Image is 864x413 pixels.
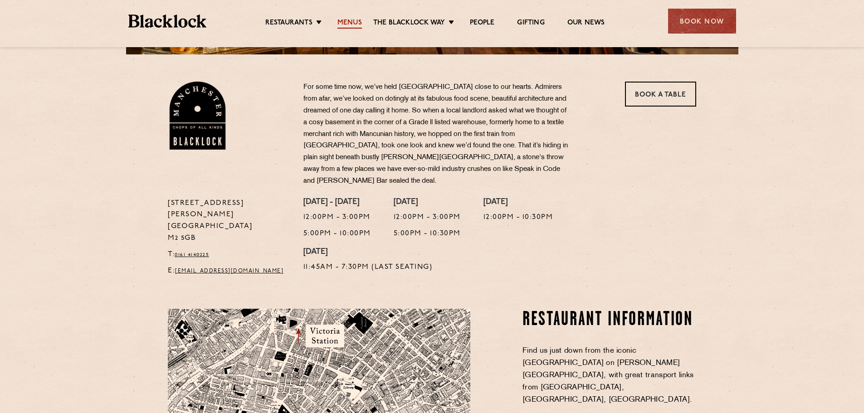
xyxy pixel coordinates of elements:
[567,19,605,29] a: Our News
[394,212,461,224] p: 12:00pm - 3:00pm
[470,19,494,29] a: People
[168,249,290,261] p: T:
[303,82,571,187] p: For some time now, we’ve held [GEOGRAPHIC_DATA] close to our hearts. Admirers from afar, we’ve lo...
[483,212,553,224] p: 12:00pm - 10:30pm
[517,19,544,29] a: Gifting
[483,198,553,208] h4: [DATE]
[175,252,209,258] a: 0161 4140225
[265,19,312,29] a: Restaurants
[668,9,736,34] div: Book Now
[337,19,362,29] a: Menus
[303,212,371,224] p: 12:00pm - 3:00pm
[373,19,445,29] a: The Blacklock Way
[522,309,696,331] h2: Restaurant Information
[168,198,290,245] p: [STREET_ADDRESS][PERSON_NAME] [GEOGRAPHIC_DATA] M2 5GB
[303,198,371,208] h4: [DATE] - [DATE]
[168,82,227,150] img: BL_Manchester_Logo-bleed.png
[168,265,290,277] p: E:
[394,198,461,208] h4: [DATE]
[394,228,461,240] p: 5:00pm - 10:30pm
[128,15,207,28] img: BL_Textured_Logo-footer-cropped.svg
[625,82,696,107] a: Book a Table
[303,248,433,258] h4: [DATE]
[175,268,283,274] a: [EMAIL_ADDRESS][DOMAIN_NAME]
[303,262,433,273] p: 11:45am - 7:30pm (Last Seating)
[522,347,694,403] span: Find us just down from the iconic [GEOGRAPHIC_DATA] on [PERSON_NAME][GEOGRAPHIC_DATA], with great...
[303,228,371,240] p: 5:00pm - 10:00pm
